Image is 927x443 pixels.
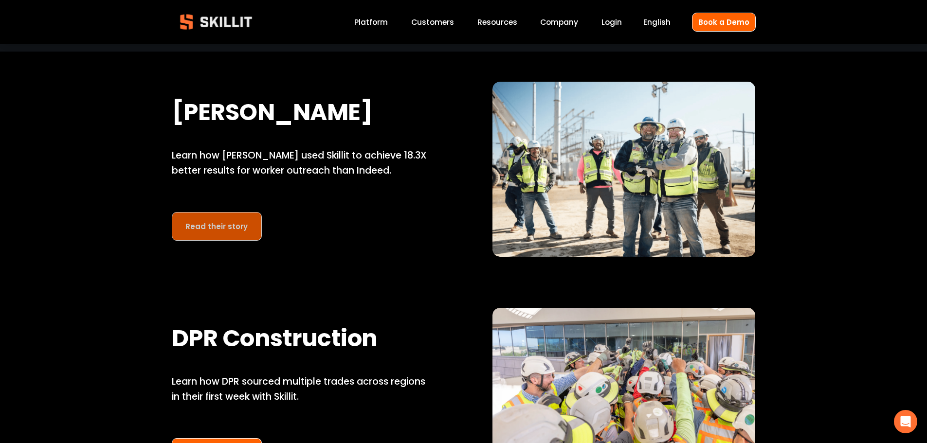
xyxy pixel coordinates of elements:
[643,17,671,28] span: English
[540,16,578,29] a: Company
[172,7,260,36] img: Skillit
[172,148,435,178] p: Learn how [PERSON_NAME] used Skillit to achieve 18.3X better results for worker outreach than Ind...
[477,16,517,29] a: folder dropdown
[643,16,671,29] div: language picker
[692,13,756,32] a: Book a Demo
[894,410,917,433] div: Open Intercom Messenger
[477,17,517,28] span: Resources
[601,16,622,29] a: Login
[172,374,435,404] p: Learn how DPR sourced multiple trades across regions in their first week with Skillit.
[411,16,454,29] a: Customers
[172,212,262,241] a: Read their story
[172,94,373,134] strong: [PERSON_NAME]
[172,320,378,360] strong: DPR Construction
[354,16,388,29] a: Platform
